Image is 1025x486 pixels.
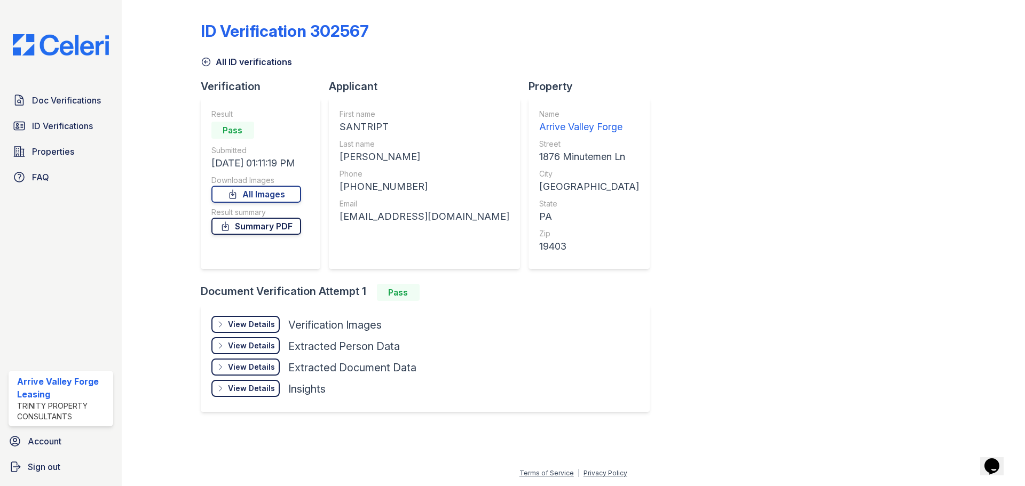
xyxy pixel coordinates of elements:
a: ID Verifications [9,115,113,137]
div: Extracted Person Data [288,339,400,354]
div: Phone [340,169,509,179]
iframe: chat widget [980,443,1014,475]
div: Name [539,109,639,119]
div: Trinity Property Consultants [17,401,109,422]
div: Verification [201,79,329,94]
div: Insights [288,381,326,396]
div: Download Images [211,175,301,186]
div: 19403 [539,239,639,254]
div: State [539,198,639,209]
div: Last name [340,139,509,149]
div: Arrive Valley Forge Leasing [17,375,109,401]
div: PA [539,209,639,224]
div: Document Verification Attempt 1 [201,284,658,301]
div: Submitted [211,145,301,156]
div: Result [211,109,301,119]
a: Privacy Policy [584,469,627,477]
div: [EMAIL_ADDRESS][DOMAIN_NAME] [340,209,509,224]
a: Account [4,431,117,452]
a: Summary PDF [211,218,301,235]
div: View Details [228,340,275,351]
img: CE_Logo_Blue-a8612792a0a2168367f1c8372b55b34899dd931a85d93a1a3d3e32e68fde9ad4.png [4,34,117,55]
a: All Images [211,186,301,203]
a: Terms of Service [519,469,574,477]
a: FAQ [9,166,113,188]
div: [PHONE_NUMBER] [340,179,509,194]
a: All ID verifications [201,55,292,68]
div: 1876 Minutemen Ln [539,149,639,164]
div: Email [340,198,509,209]
span: FAQ [32,171,49,184]
div: Street [539,139,639,149]
span: ID Verifications [32,119,93,132]
div: City [539,169,639,179]
a: Properties [9,141,113,162]
div: Property [529,79,658,94]
div: Verification Images [288,317,382,332]
div: Zip [539,228,639,239]
span: Sign out [28,460,60,473]
div: Pass [211,122,254,139]
div: View Details [228,319,275,330]
a: Name Arrive Valley Forge [539,109,639,134]
div: ID Verification 302567 [201,21,369,41]
div: [GEOGRAPHIC_DATA] [539,179,639,194]
span: Properties [32,145,74,158]
span: Doc Verifications [32,94,101,107]
div: Applicant [329,79,529,94]
div: View Details [228,383,275,394]
div: Arrive Valley Forge [539,119,639,134]
div: [PERSON_NAME] [340,149,509,164]
div: SANTRIPT [340,119,509,134]
a: Sign out [4,456,117,477]
div: First name [340,109,509,119]
div: [DATE] 01:11:19 PM [211,156,301,171]
div: Result summary [211,207,301,218]
div: Pass [377,284,420,301]
a: Doc Verifications [9,90,113,111]
span: Account [28,435,61,448]
div: | [578,469,580,477]
div: Extracted Document Data [288,360,416,375]
div: View Details [228,362,275,372]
